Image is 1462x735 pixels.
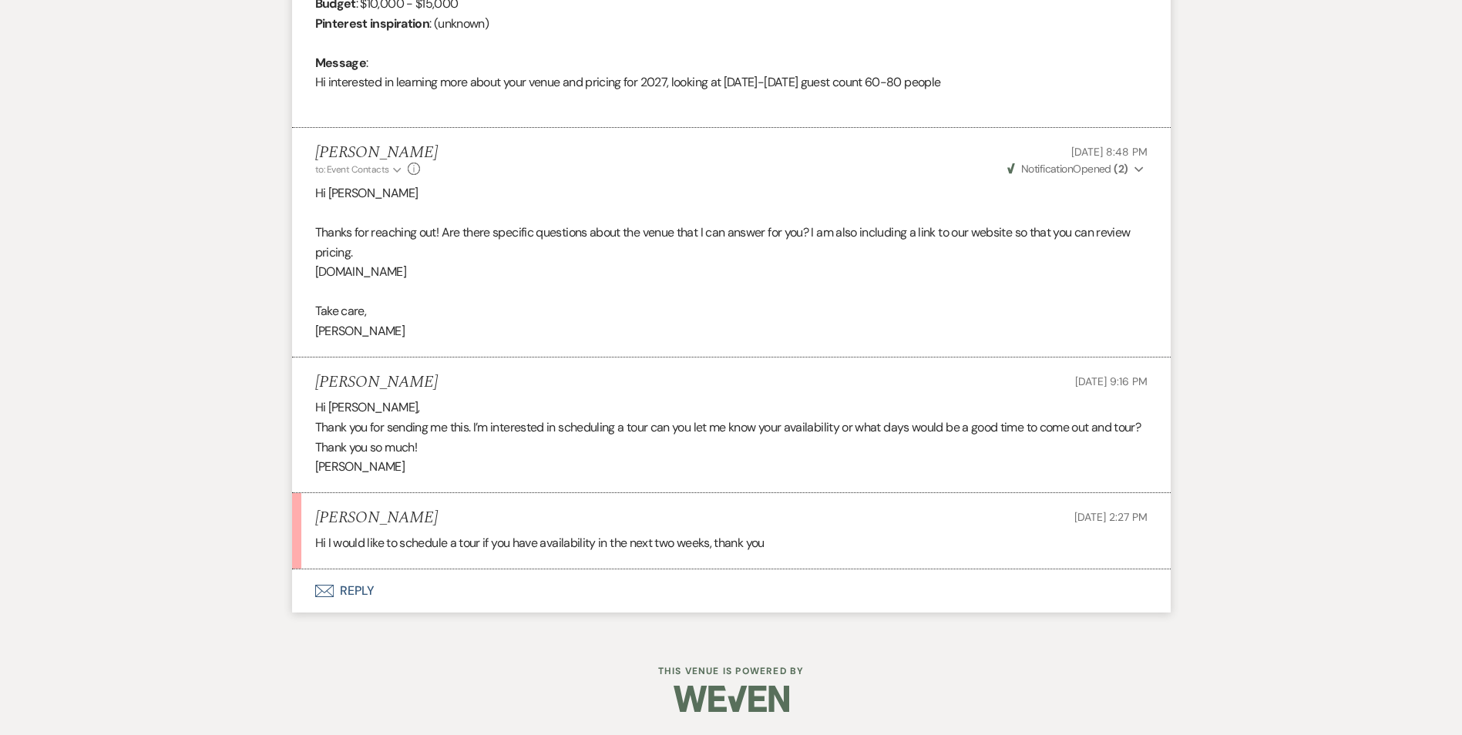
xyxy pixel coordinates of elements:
button: to: Event Contacts [315,163,404,176]
b: Message [315,55,367,71]
span: [DATE] 2:27 PM [1074,510,1147,524]
b: Pinterest inspiration [315,15,430,32]
img: Weven Logo [674,672,789,726]
strong: ( 2 ) [1114,162,1128,176]
span: Notification [1021,162,1073,176]
span: Opened [1007,162,1128,176]
p: Hi [PERSON_NAME] [315,183,1148,203]
div: Hi [PERSON_NAME], Thank you for sending me this. I’m interested in scheduling a tour can you let ... [315,398,1148,476]
p: [DOMAIN_NAME] [315,262,1148,282]
p: [PERSON_NAME] [315,321,1148,341]
button: NotificationOpened (2) [1005,161,1148,177]
p: Take care, [315,301,1148,321]
button: Reply [292,569,1171,612]
h5: [PERSON_NAME] [315,143,438,163]
span: to: Event Contacts [315,163,389,176]
h5: [PERSON_NAME] [315,373,438,392]
h5: [PERSON_NAME] [315,508,438,528]
span: [DATE] 9:16 PM [1075,374,1147,388]
p: Thanks for reaching out! Are there specific questions about the venue that I can answer for you? ... [315,223,1148,262]
span: [DATE] 8:48 PM [1071,145,1147,159]
p: Hi I would like to schedule a tour if you have availability in the next two weeks, thank you [315,533,1148,553]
